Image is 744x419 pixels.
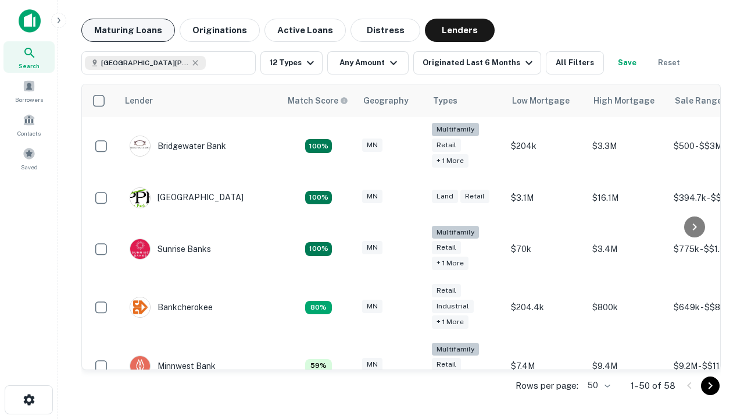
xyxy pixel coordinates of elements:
img: picture [130,136,150,156]
div: [GEOGRAPHIC_DATA] [130,187,244,208]
td: $800k [586,278,668,337]
div: Matching Properties: 8, hasApolloMatch: undefined [305,301,332,315]
span: Saved [21,162,38,172]
span: Search [19,61,40,70]
div: Retail [432,139,461,152]
div: MN [362,358,382,371]
div: Lender [125,94,153,108]
div: MN [362,241,382,254]
img: capitalize-icon.png [19,9,41,33]
img: picture [130,297,150,317]
div: MN [362,300,382,313]
div: + 1 more [432,154,468,168]
div: Matching Properties: 10, hasApolloMatch: undefined [305,191,332,205]
div: MN [362,139,382,152]
div: Types [433,94,457,108]
button: 12 Types [260,51,323,74]
h6: Match Score [288,94,346,107]
th: Lender [118,84,281,117]
td: $70k [505,220,586,279]
div: Multifamily [432,226,479,239]
td: $9.4M [586,337,668,396]
div: Originated Last 6 Months [423,56,536,70]
div: Bridgewater Bank [130,136,226,157]
div: Matching Properties: 18, hasApolloMatch: undefined [305,139,332,153]
button: Originated Last 6 Months [413,51,541,74]
div: Capitalize uses an advanced AI algorithm to match your search with the best lender. The match sco... [288,94,348,107]
div: Bankcherokee [130,297,213,318]
span: Contacts [17,129,41,138]
img: picture [130,239,150,259]
div: Retail [432,284,461,297]
button: Maturing Loans [81,19,175,42]
td: $3.1M [505,176,586,220]
a: Saved [3,143,55,174]
div: Geography [363,94,409,108]
div: Matching Properties: 6, hasApolloMatch: undefined [305,359,332,373]
p: Rows per page: [516,379,578,393]
div: Matching Properties: 14, hasApolloMatch: undefined [305,242,332,256]
th: High Mortgage [586,84,668,117]
td: $204.4k [505,278,586,337]
div: MN [362,190,382,203]
button: Reset [650,51,688,74]
a: Borrowers [3,75,55,106]
button: Save your search to get updates of matches that match your search criteria. [609,51,646,74]
div: Sale Range [675,94,722,108]
a: Search [3,41,55,73]
td: $3.3M [586,117,668,176]
div: Multifamily [432,343,479,356]
img: picture [130,188,150,208]
button: Lenders [425,19,495,42]
span: Borrowers [15,95,43,104]
button: Any Amount [327,51,409,74]
div: Minnwest Bank [130,356,216,377]
button: Go to next page [701,377,720,395]
td: $16.1M [586,176,668,220]
div: Low Mortgage [512,94,570,108]
td: $3.4M [586,220,668,279]
th: Capitalize uses an advanced AI algorithm to match your search with the best lender. The match sco... [281,84,356,117]
div: Land [432,190,458,203]
img: picture [130,356,150,376]
button: All Filters [546,51,604,74]
button: Active Loans [264,19,346,42]
p: 1–50 of 58 [631,379,675,393]
div: Multifamily [432,123,479,136]
button: Originations [180,19,260,42]
th: Types [426,84,505,117]
button: Distress [350,19,420,42]
div: 50 [583,377,612,394]
span: [GEOGRAPHIC_DATA][PERSON_NAME], [GEOGRAPHIC_DATA], [GEOGRAPHIC_DATA] [101,58,188,68]
div: + 1 more [432,257,468,270]
div: Retail [432,358,461,371]
div: High Mortgage [593,94,654,108]
div: Retail [460,190,489,203]
div: + 1 more [432,315,468,329]
td: $204k [505,117,586,176]
th: Geography [356,84,426,117]
td: $7.4M [505,337,586,396]
div: Industrial [432,300,474,313]
th: Low Mortgage [505,84,586,117]
div: Retail [432,241,461,254]
a: Contacts [3,109,55,140]
iframe: Chat Widget [686,326,744,382]
div: Sunrise Banks [130,239,211,260]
